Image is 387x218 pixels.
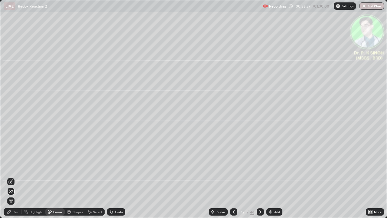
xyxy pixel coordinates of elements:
img: end-class-cross [362,4,366,8]
div: Slides [217,210,225,213]
img: recording.375f2c34.svg [263,4,268,8]
button: End Class [359,2,384,10]
div: More [374,210,382,213]
p: Settings [342,5,353,8]
div: / [247,210,249,214]
div: Add [274,210,280,213]
div: Pen [13,210,18,213]
div: Eraser [53,210,62,213]
img: class-settings-icons [336,4,340,8]
img: add-slide-button [268,210,273,214]
p: LIVE [5,4,14,8]
div: 46 [250,209,254,215]
div: 12 [240,210,246,214]
div: Highlight [30,210,43,213]
div: Select [93,210,102,213]
div: Undo [115,210,123,213]
p: Redox Reaction 2 [18,4,47,8]
div: Shapes [73,210,83,213]
span: Erase all [8,199,14,203]
p: Recording [269,4,286,8]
